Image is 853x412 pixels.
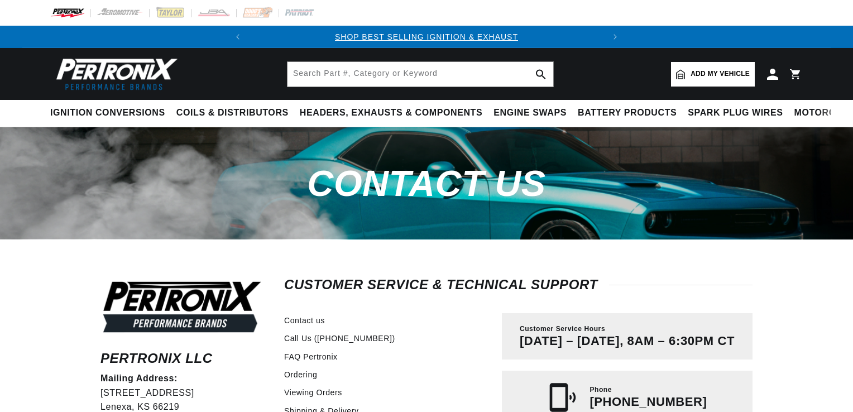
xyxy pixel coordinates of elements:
span: Ignition Conversions [50,107,165,119]
p: [STREET_ADDRESS] [100,386,263,400]
a: SHOP BEST SELLING IGNITION & EXHAUST [335,32,518,41]
strong: Mailing Address: [100,373,178,383]
p: [PHONE_NUMBER] [590,395,707,409]
button: Translation missing: en.sections.announcements.next_announcement [604,26,626,48]
span: Contact us [307,163,545,204]
img: Pertronix [50,55,179,93]
h6: Pertronix LLC [100,353,263,364]
summary: Engine Swaps [488,100,572,126]
a: Call Us ([PHONE_NUMBER]) [284,332,395,344]
a: Add my vehicle [671,62,755,87]
summary: Coils & Distributors [171,100,294,126]
button: Search Part #, Category or Keyword [529,62,553,87]
h2: Customer Service & Technical Support [284,279,753,290]
div: Announcement [249,31,604,43]
a: Viewing Orders [284,386,342,399]
p: [DATE] – [DATE], 8AM – 6:30PM CT [520,334,735,348]
button: Translation missing: en.sections.announcements.previous_announcement [227,26,249,48]
summary: Ignition Conversions [50,100,171,126]
span: Headers, Exhausts & Components [300,107,482,119]
span: Add my vehicle [691,69,750,79]
slideshow-component: Translation missing: en.sections.announcements.announcement_bar [22,26,831,48]
a: FAQ Pertronix [284,351,338,363]
a: Contact us [284,314,325,327]
span: Coils & Distributors [176,107,289,119]
summary: Spark Plug Wires [682,100,788,126]
summary: Battery Products [572,100,682,126]
span: Spark Plug Wires [688,107,783,119]
input: Search Part #, Category or Keyword [287,62,553,87]
summary: Headers, Exhausts & Components [294,100,488,126]
span: Customer Service Hours [520,324,605,334]
span: Engine Swaps [493,107,567,119]
a: Ordering [284,368,317,381]
div: 1 of 2 [249,31,604,43]
span: Phone [590,385,612,395]
span: Battery Products [578,107,677,119]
